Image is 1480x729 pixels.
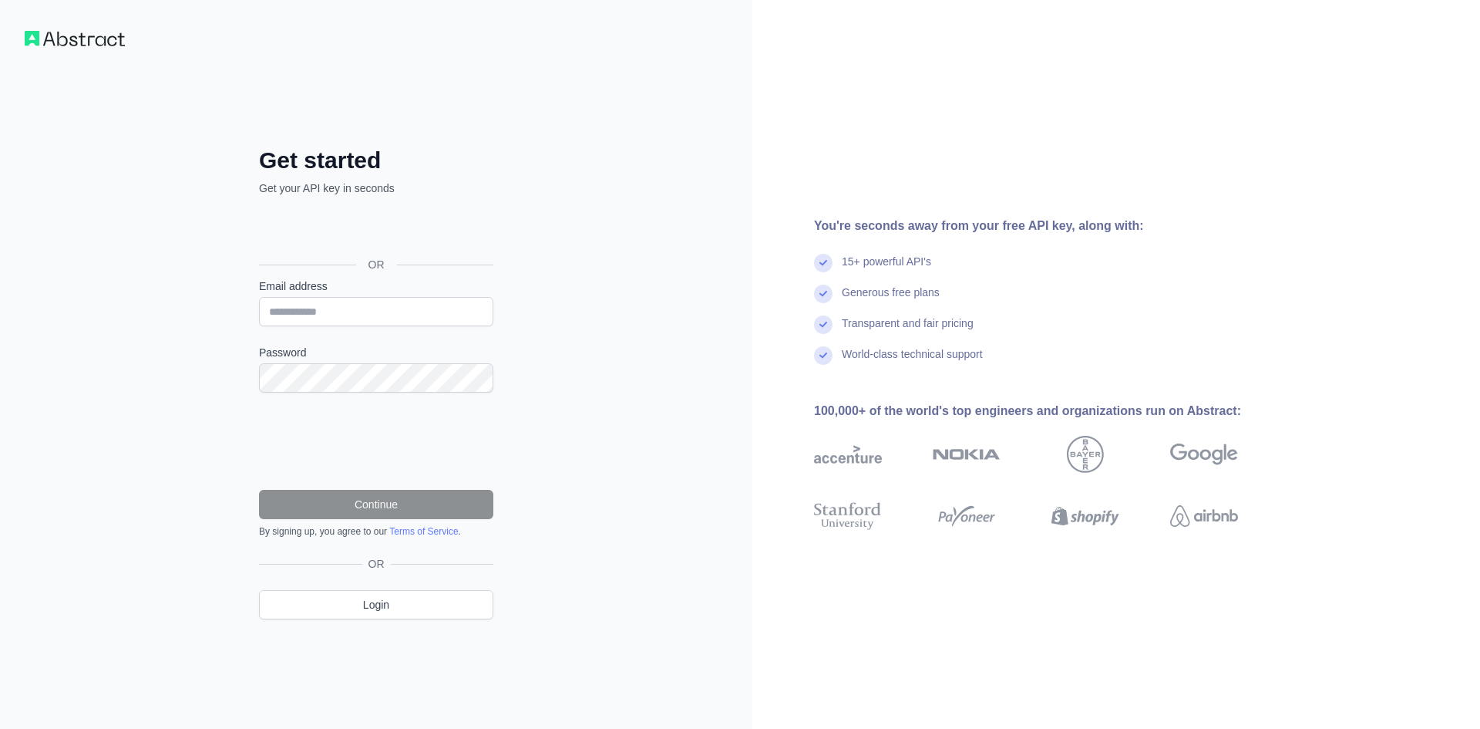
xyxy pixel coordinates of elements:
[814,285,832,303] img: check mark
[933,436,1001,473] img: nokia
[356,257,397,272] span: OR
[1067,436,1104,473] img: bayer
[814,254,832,272] img: check mark
[1170,499,1238,533] img: airbnb
[1051,499,1119,533] img: shopify
[814,436,882,473] img: accenture
[842,316,974,346] div: Transparent and fair pricing
[814,499,882,533] img: stanford university
[814,346,832,365] img: check mark
[933,499,1001,533] img: payoneer
[259,590,493,619] a: Login
[259,490,493,519] button: Continue
[842,285,940,316] div: Generous free plans
[842,254,931,285] div: 15+ powerful API's
[814,402,1287,420] div: 100,000+ of the world's top engineers and organizations run on Abstract:
[1170,436,1238,473] img: google
[25,31,125,46] img: Workflow
[259,147,493,174] h2: Get started
[259,345,493,360] label: Password
[814,217,1287,235] div: You're seconds away from your free API key, along with:
[842,346,983,377] div: World-class technical support
[814,316,832,334] img: check mark
[259,278,493,294] label: Email address
[259,411,493,471] iframe: reCAPTCHA
[362,556,391,572] span: OR
[251,213,498,247] iframe: Botão Iniciar sessão com o Google
[259,181,493,196] p: Get your API key in seconds
[259,525,493,538] div: By signing up, you agree to our .
[389,526,458,537] a: Terms of Service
